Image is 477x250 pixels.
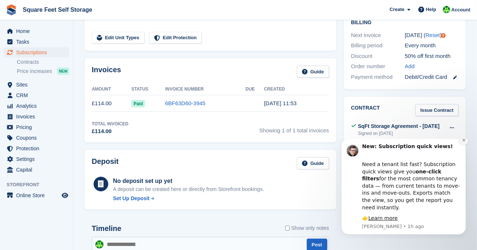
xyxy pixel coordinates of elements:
div: NEW [57,67,69,75]
div: Set Up Deposit [113,195,150,202]
div: Need a tenant list fast? Subscription quick views give you for the most common tenancy data — fro... [32,15,130,72]
span: Tasks [16,37,60,47]
div: Tooltip anchor [440,32,447,39]
a: menu [4,37,69,47]
div: Payment method [351,73,405,81]
a: Issue Contract [415,104,459,116]
a: menu [4,133,69,143]
a: Edit Protection [149,32,202,44]
td: £114.00 [92,95,131,112]
a: menu [4,190,69,201]
span: Coupons [16,133,60,143]
a: menu [4,154,69,164]
iframe: Intercom notifications message [330,139,477,239]
div: Signed on [DATE] [358,130,440,137]
a: Square Feet Self Storage [20,4,95,16]
div: £114.00 [92,127,128,136]
h2: Timeline [92,224,121,233]
span: Subscriptions [16,47,60,58]
a: Learn more [38,76,68,82]
span: Showing 1 of 1 total invoices [259,121,329,136]
a: menu [4,165,69,175]
a: menu [4,111,69,122]
a: menu [4,26,69,36]
h2: Billing [351,18,459,26]
div: Message content [32,4,130,83]
a: Edit Unit Types [92,32,145,44]
div: 50% off first month [405,52,459,60]
a: Reset [426,32,440,38]
img: Lorraine Cassidy [95,240,103,249]
div: Every month [405,41,459,50]
div: Debit/Credit Card [405,73,459,81]
div: Discount [351,52,405,60]
a: menu [4,101,69,111]
img: stora-icon-8386f47178a22dfd0bd8f6a31ec36ba5ce8667c1dd55bd0f319d3a0aa187defe.svg [6,4,17,15]
time: 2025-09-19 10:53:06 UTC [264,100,297,106]
span: CRM [16,90,60,100]
div: [DATE] ( ) [405,31,459,40]
span: Home [16,26,60,36]
a: Set Up Deposit [113,195,264,202]
input: Show only notes [285,224,290,232]
span: Analytics [16,101,60,111]
a: Guide [297,157,329,169]
h2: Invoices [92,66,121,78]
p: A deposit can be created here or directly from Storefront bookings. [113,185,264,193]
div: SqFt Storage Agreement - [DATE] [358,122,440,130]
a: Preview store [61,191,69,200]
span: Total [92,14,105,20]
span: Help [426,6,436,13]
a: Contracts [17,59,69,66]
div: Total Invoiced [92,121,128,127]
div: Next invoice [351,31,405,40]
div: Billing period [351,41,405,50]
span: Online Store [16,190,60,201]
img: Lorraine Cassidy [443,6,450,13]
img: Profile image for Steven [17,6,28,18]
a: Add [405,62,415,71]
span: Account [451,6,470,14]
span: Paid [131,100,145,107]
span: Invoices [16,111,60,122]
div: 👉 [32,76,130,83]
a: menu [4,143,69,154]
div: No deposit set up yet [113,177,264,185]
label: Show only notes [285,224,329,232]
a: menu [4,47,69,58]
span: Settings [16,154,60,164]
span: Create [390,6,404,13]
a: Price increases NEW [17,67,69,75]
th: Status [131,84,165,95]
a: menu [4,80,69,90]
span: Storefront [7,181,73,188]
a: menu [4,90,69,100]
div: Order number [351,62,405,71]
span: Pricing [16,122,60,132]
b: New: Subscription quick views! [32,4,123,10]
span: Before discounts [106,15,142,20]
p: Message from Steven, sent 1h ago [32,84,130,91]
th: Due [245,84,264,95]
th: Created [264,84,329,95]
span: Sites [16,80,60,90]
span: Protection [16,143,60,154]
a: menu [4,122,69,132]
th: Invoice Number [165,84,245,95]
span: Price increases [17,68,52,75]
h2: Deposit [92,157,119,169]
h2: Contract [351,104,380,116]
a: Guide [297,66,329,78]
a: 6BF63D60-3945 [165,100,205,106]
th: Amount [92,84,131,95]
span: Capital [16,165,60,175]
